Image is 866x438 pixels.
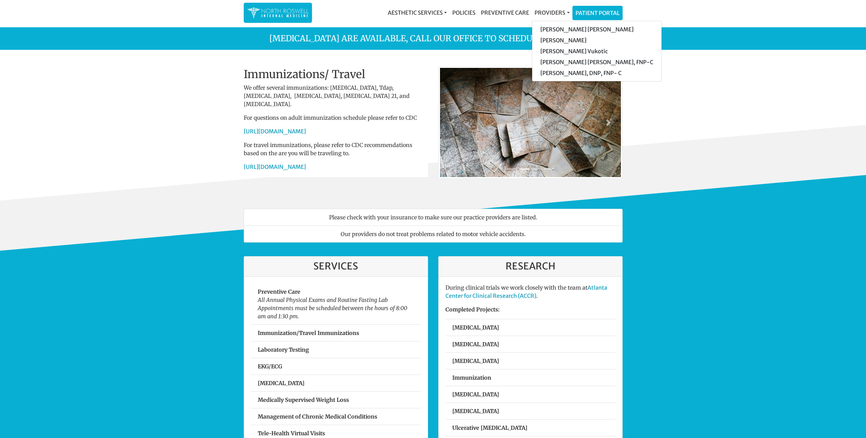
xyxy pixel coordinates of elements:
[450,6,478,19] a: Policies
[258,363,282,370] strong: EKG/ECG
[452,324,499,331] strong: [MEDICAL_DATA]
[251,261,421,272] h3: Services
[573,6,622,20] a: Patient Portal
[244,84,428,108] p: We offer several immunizations: [MEDICAL_DATA], Tdap, [MEDICAL_DATA], [MEDICAL_DATA], [MEDICAL_DA...
[532,6,572,19] a: Providers
[244,141,428,157] p: For travel immunizations, please refer to CDC recommendations based on the are you will be travel...
[247,6,309,19] img: North Roswell Internal Medicine
[258,346,309,353] strong: Laboratory Testing
[258,413,377,420] strong: Management of Chronic Medical Conditions
[452,374,491,381] strong: Immunization
[532,68,662,78] a: [PERSON_NAME], DNP, FNP- C
[258,396,349,403] strong: Medically Supervised Weight Loss
[532,35,662,46] a: [PERSON_NAME]
[532,46,662,57] a: [PERSON_NAME] Vukotic
[258,430,325,437] strong: Tele-Health Virtual Visits
[244,163,306,170] a: [URL][DOMAIN_NAME]
[239,32,628,45] p: [MEDICAL_DATA] are available, call our office to schedule! 770.645.0017
[258,330,359,336] strong: Immunization/Travel Immunizations
[452,341,499,348] strong: [MEDICAL_DATA]
[445,284,607,299] a: Atlanta Center for Clinical Research (ACCR)
[244,209,623,226] li: Please check with your insurance to make sure our practice providers are listed.
[532,57,662,68] a: [PERSON_NAME] [PERSON_NAME], FNP-C
[452,424,527,431] strong: Ulcerative [MEDICAL_DATA]
[445,261,615,272] h3: Research
[244,225,623,243] li: Our providers do not treat problems related to motor vehicle accidents.
[258,288,300,295] strong: Preventive Care
[258,296,407,320] em: All Annual Physical Exams and Routine Fasting Lab Appointments must be scheduled between the hour...
[244,128,306,135] a: [URL][DOMAIN_NAME]
[478,6,532,19] a: Preventive Care
[445,306,500,313] strong: Completed Projects:
[385,6,450,19] a: Aesthetic Services
[244,68,428,81] h2: Immunizations/ Travel
[258,380,304,386] strong: [MEDICAL_DATA]
[452,408,499,414] strong: [MEDICAL_DATA]
[452,357,499,364] strong: [MEDICAL_DATA]
[445,283,615,300] p: During clinical trials we work closely with the team at .
[532,24,662,35] a: [PERSON_NAME] [PERSON_NAME]
[244,114,428,122] p: For questions on adult immunization schedule please refer to CDC
[452,391,499,398] strong: [MEDICAL_DATA]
